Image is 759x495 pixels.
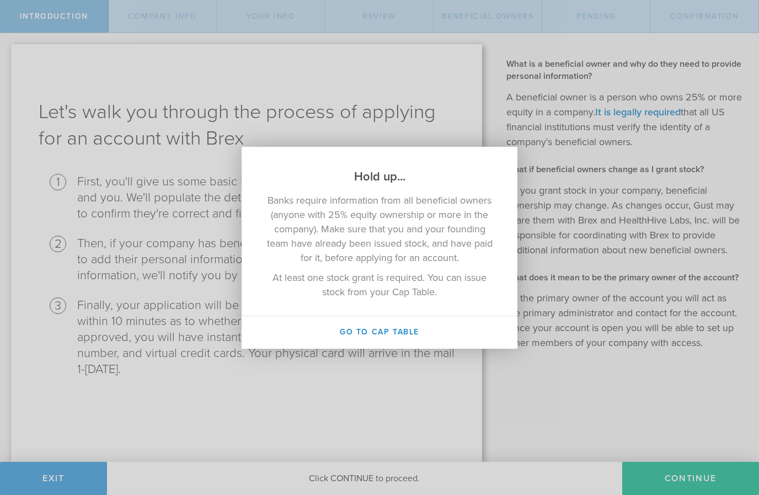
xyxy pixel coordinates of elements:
button: Go To Cap Table [242,316,517,349]
p: Banks require information from all beneficial owners (anyone with 25% equity ownership or more in... [264,193,495,265]
iframe: Chat Widget [704,409,759,462]
p: At least one stock grant is required. You can issue stock from your Cap Table. [264,270,495,299]
h2: Hold up... [242,147,517,185]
